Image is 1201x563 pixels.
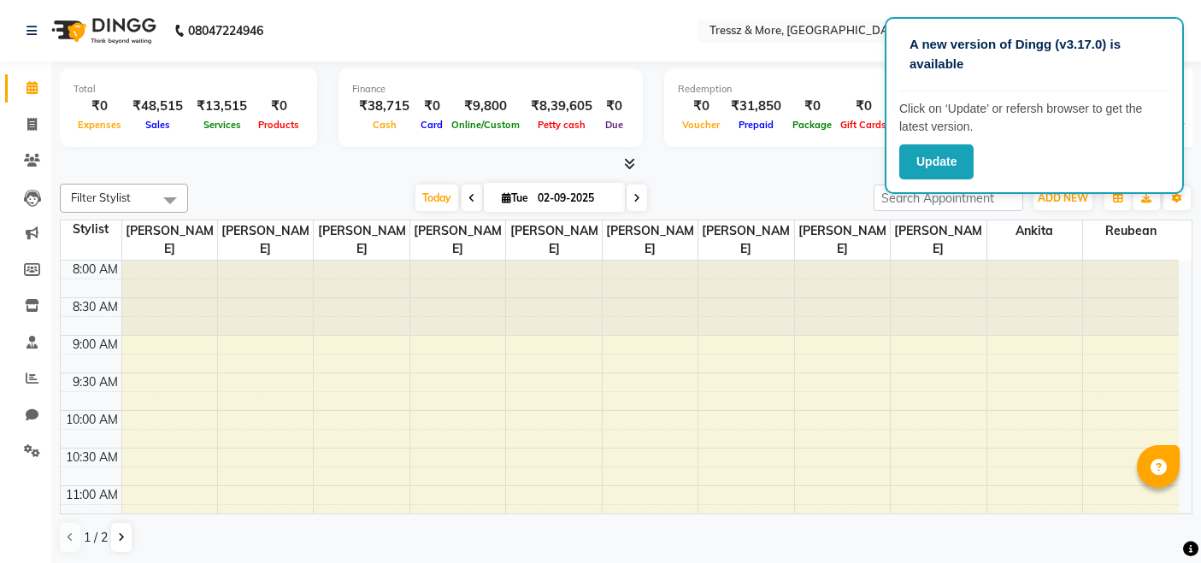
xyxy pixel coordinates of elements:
[410,220,505,260] span: [PERSON_NAME]
[254,97,303,116] div: ₹0
[254,119,303,131] span: Products
[533,119,590,131] span: Petty cash
[368,119,401,131] span: Cash
[416,97,447,116] div: ₹0
[678,97,724,116] div: ₹0
[62,411,121,429] div: 10:00 AM
[62,486,121,504] div: 11:00 AM
[71,191,131,204] span: Filter Stylist
[69,336,121,354] div: 9:00 AM
[1033,186,1092,210] button: ADD NEW
[74,82,303,97] div: Total
[788,119,836,131] span: Package
[678,82,928,97] div: Redemption
[836,119,891,131] span: Gift Cards
[836,97,891,116] div: ₹0
[69,373,121,391] div: 9:30 AM
[601,119,627,131] span: Due
[603,220,698,260] span: [PERSON_NAME]
[199,119,245,131] span: Services
[447,119,524,131] span: Online/Custom
[416,119,447,131] span: Card
[533,185,618,211] input: 2025-09-02
[987,220,1082,242] span: Ankita
[910,35,1159,73] p: A new version of Dingg (v3.17.0) is available
[599,97,629,116] div: ₹0
[61,220,121,238] div: Stylist
[352,97,416,116] div: ₹38,715
[84,529,108,547] span: 1 / 2
[1083,220,1179,242] span: Reubean
[188,7,263,55] b: 08047224946
[314,220,409,260] span: [PERSON_NAME]
[899,100,1169,136] p: Click on ‘Update’ or refersh browser to get the latest version.
[874,185,1023,211] input: Search Appointment
[69,298,121,316] div: 8:30 AM
[69,261,121,279] div: 8:00 AM
[126,97,190,116] div: ₹48,515
[74,119,126,131] span: Expenses
[788,97,836,116] div: ₹0
[74,97,126,116] div: ₹0
[447,97,524,116] div: ₹9,800
[190,97,254,116] div: ₹13,515
[1129,495,1184,546] iframe: chat widget
[899,144,974,179] button: Update
[497,191,533,204] span: Tue
[506,220,601,260] span: [PERSON_NAME]
[62,449,121,466] div: 10:30 AM
[734,119,778,131] span: Prepaid
[415,185,458,211] span: Today
[44,7,161,55] img: logo
[1038,191,1088,204] span: ADD NEW
[724,97,788,116] div: ₹31,850
[352,82,629,97] div: Finance
[141,119,174,131] span: Sales
[122,220,217,260] span: [PERSON_NAME]
[891,220,986,260] span: [PERSON_NAME]
[795,220,890,260] span: [PERSON_NAME]
[678,119,724,131] span: Voucher
[524,97,599,116] div: ₹8,39,605
[218,220,313,260] span: [PERSON_NAME]
[698,220,793,260] span: [PERSON_NAME]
